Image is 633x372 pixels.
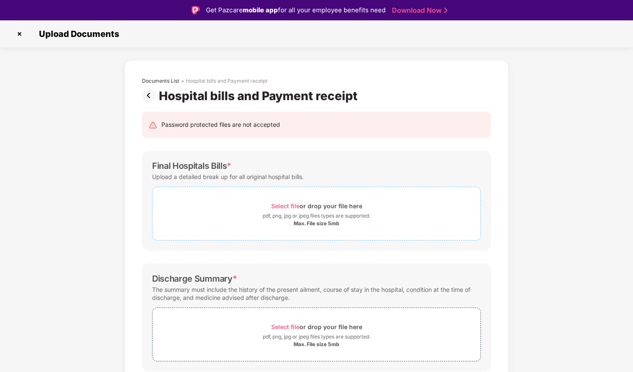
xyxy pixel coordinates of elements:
div: pdf, png, jpg or jpeg files types are supported. [263,212,370,220]
img: svg+xml;base64,PHN2ZyBpZD0iUHJldi0zMngzMiIgeG1sbnM9Imh0dHA6Ly93d3cudzMub3JnLzIwMDAvc3ZnIiB3aWR0aD... [142,89,159,102]
div: Final Hospitals Bills [152,161,231,171]
div: Get Pazcare for all your employee benefits need [206,5,386,15]
div: Hospital bills and Payment receipt [159,89,361,103]
div: Hospital bills and Payment receipt [186,78,267,84]
img: Stroke [444,6,447,15]
span: Select fileor drop your file herepdf, png, jpg or jpeg files types are supported.Max. File size 5mb [153,193,480,234]
div: Max. File size 5mb [294,220,339,227]
div: or drop your file here [271,200,362,212]
div: > [181,78,184,84]
div: Documents List [142,78,179,84]
span: Select file [271,323,300,330]
div: Upload a detailed break up for all original hospital bills. [152,171,304,182]
strong: mobile app [243,6,278,14]
div: Password protected files are not accepted [161,120,280,129]
div: Discharge Summary [152,274,237,284]
img: svg+xml;base64,PHN2ZyB4bWxucz0iaHR0cDovL3d3dy53My5vcmcvMjAwMC9zdmciIHdpZHRoPSIyNCIgaGVpZ2h0PSIyNC... [149,121,157,129]
span: Select file [271,202,300,210]
img: Logo [192,6,200,14]
span: Select fileor drop your file herepdf, png, jpg or jpeg files types are supported.Max. File size 5mb [153,314,480,355]
div: pdf, png, jpg or jpeg files types are supported. [263,333,370,341]
div: Max. File size 5mb [294,341,339,348]
div: or drop your file here [271,321,362,333]
div: The summary must include the history of the present ailment, course of stay in the hospital, cond... [152,284,481,303]
a: Download Now [392,6,445,15]
span: Upload Documents [31,29,123,39]
img: svg+xml;base64,PHN2ZyBpZD0iQ3Jvc3MtMzJ4MzIiIHhtbG5zPSJodHRwOi8vd3d3LnczLm9yZy8yMDAwL3N2ZyIgd2lkdG... [13,27,26,41]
